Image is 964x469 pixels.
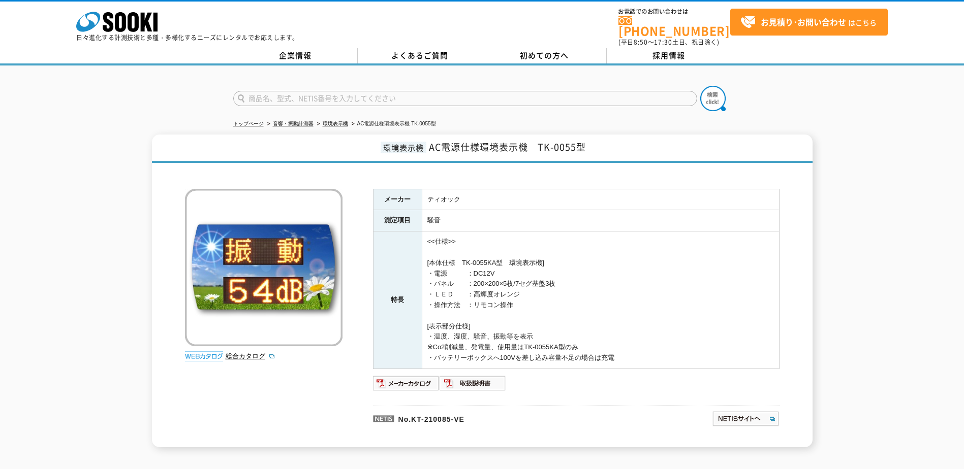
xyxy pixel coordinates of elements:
[654,38,672,47] span: 17:30
[358,48,482,63] a: よくあるご質問
[482,48,607,63] a: 初めての方へ
[634,38,648,47] span: 8:50
[233,91,697,106] input: 商品名、型式、NETIS番号を入力してください
[618,16,730,37] a: [PHONE_NUMBER]
[618,9,730,15] span: お電話でのお問い合わせは
[440,382,506,389] a: 取扱説明書
[422,189,779,210] td: ティオック
[740,15,877,30] span: はこちら
[185,351,223,361] img: webカタログ
[712,411,780,427] img: NETISサイトへ
[373,189,422,210] th: メーカー
[350,119,436,129] li: AC電源仕様環境表示機 TK-0055型
[730,9,888,36] a: お見積り･お問い合わせはこちら
[761,16,846,28] strong: お見積り･お問い合わせ
[520,50,569,61] span: 初めての方へ
[618,38,719,47] span: (平日 ～ 土日、祝日除く)
[273,121,314,126] a: 音響・振動計測器
[700,86,726,111] img: btn_search.png
[429,140,586,154] span: AC電源仕様環境表示機 TK-0055型
[373,382,440,389] a: メーカーカタログ
[76,35,299,41] p: 日々進化する計測技術と多種・多様化するニーズにレンタルでお応えします。
[422,231,779,369] td: <<仕様>> [本体仕様 TK-0055KA型 環境表示機] ・電源 ：DC12V ・パネル ：200×200×5枚/7セグ基盤3枚 ・ＬＥＤ ：高輝度オレンジ ・操作方法 ：リモコン操作 [表...
[185,189,343,346] img: AC電源仕様環境表示機 TK-0055型
[233,121,264,126] a: トップページ
[373,375,440,391] img: メーカーカタログ
[323,121,348,126] a: 環境表示機
[422,210,779,231] td: 騒音
[440,375,506,391] img: 取扱説明書
[233,48,358,63] a: 企業情報
[373,231,422,369] th: 特長
[607,48,731,63] a: 採用情報
[381,142,426,153] span: 環境表示機
[226,352,275,360] a: 総合カタログ
[373,210,422,231] th: 測定項目
[373,406,614,430] p: No.KT-210085-VE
